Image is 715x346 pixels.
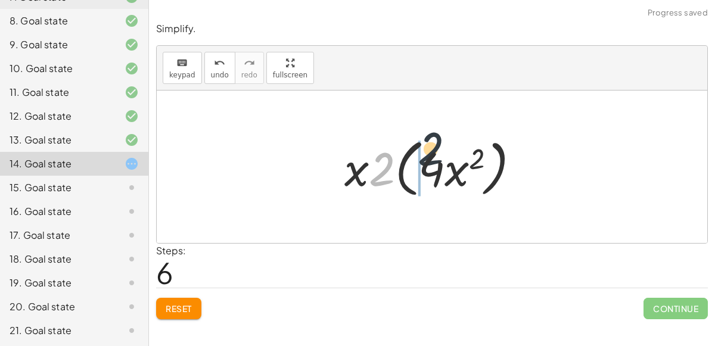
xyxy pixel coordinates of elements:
i: Task finished and correct. [125,14,139,28]
div: 15. Goal state [10,180,105,195]
i: Task finished and correct. [125,61,139,76]
div: 19. Goal state [10,276,105,290]
button: keyboardkeypad [163,52,202,84]
i: Task not started. [125,180,139,195]
div: 16. Goal state [10,204,105,219]
div: 10. Goal state [10,61,105,76]
i: Task not started. [125,204,139,219]
div: 8. Goal state [10,14,105,28]
button: redoredo [235,52,264,84]
div: 13. Goal state [10,133,105,147]
span: fullscreen [273,71,307,79]
div: 9. Goal state [10,38,105,52]
i: Task finished and correct. [125,38,139,52]
i: Task finished and correct. [125,133,139,147]
i: Task not started. [125,300,139,314]
div: 12. Goal state [10,109,105,123]
i: undo [214,56,225,70]
i: keyboard [176,56,188,70]
div: 20. Goal state [10,300,105,314]
span: redo [241,71,257,79]
i: Task not started. [125,228,139,242]
button: fullscreen [266,52,314,84]
i: Task not started. [125,276,139,290]
i: Task finished and correct. [125,109,139,123]
div: 21. Goal state [10,323,105,338]
button: Reset [156,298,201,319]
span: undo [211,71,229,79]
div: 14. Goal state [10,157,105,171]
i: Task not started. [125,323,139,338]
label: Steps: [156,244,186,257]
i: Task not started. [125,252,139,266]
span: 6 [156,254,173,291]
div: 18. Goal state [10,252,105,266]
span: Reset [166,303,192,314]
i: Task finished and correct. [125,85,139,99]
span: Progress saved [648,7,708,19]
i: redo [244,56,255,70]
p: Simplify. [156,22,708,36]
i: Task started. [125,157,139,171]
button: undoundo [204,52,235,84]
span: keypad [169,71,195,79]
div: 11. Goal state [10,85,105,99]
div: 17. Goal state [10,228,105,242]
